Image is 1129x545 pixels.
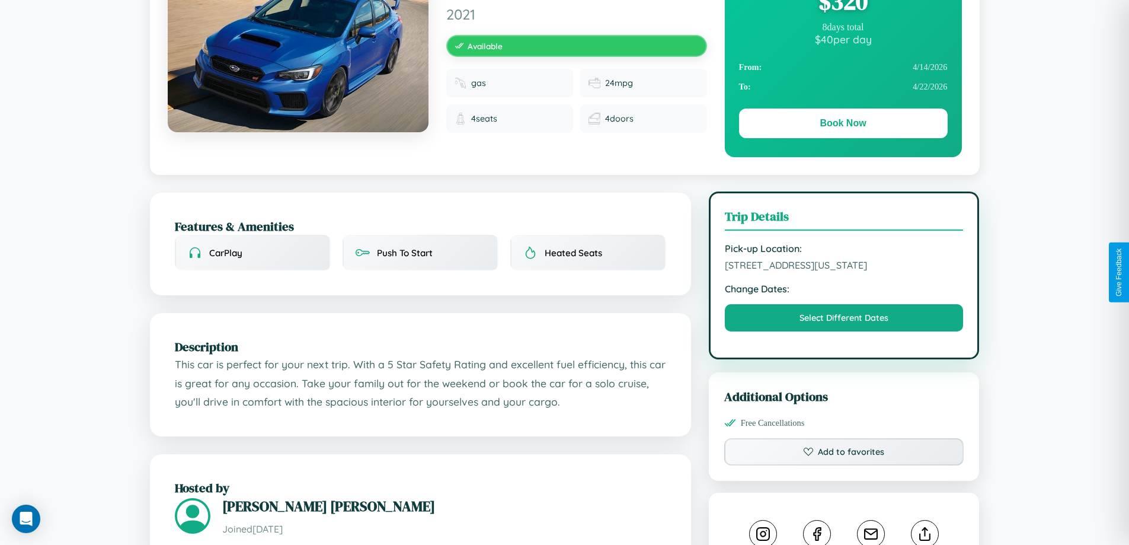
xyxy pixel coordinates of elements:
span: 4 seats [471,113,497,124]
span: 24 mpg [605,78,633,88]
h3: Trip Details [725,208,964,231]
div: Open Intercom Messenger [12,505,40,533]
span: 4 doors [605,113,634,124]
strong: Pick-up Location: [725,243,964,254]
div: $ 40 per day [739,33,948,46]
button: Select Different Dates [725,304,964,332]
span: [STREET_ADDRESS][US_STATE] [725,259,964,271]
img: Seats [455,113,466,125]
p: Joined [DATE] [222,521,666,538]
p: This car is perfect for your next trip. With a 5 Star Safety Rating and excellent fuel efficiency... [175,355,666,412]
span: Free Cancellations [741,418,805,428]
div: 8 days total [739,22,948,33]
h2: Hosted by [175,479,666,496]
img: Doors [589,113,600,125]
h2: Description [175,338,666,355]
strong: From: [739,62,762,72]
button: Book Now [739,109,948,138]
div: Give Feedback [1115,248,1123,297]
img: Fuel type [455,77,466,89]
h3: [PERSON_NAME] [PERSON_NAME] [222,496,666,516]
h2: Features & Amenities [175,218,666,235]
span: Push To Start [377,247,433,259]
span: CarPlay [209,247,242,259]
strong: To: [739,82,751,92]
span: Available [468,41,503,51]
span: Heated Seats [545,247,602,259]
h3: Additional Options [724,388,964,405]
div: 4 / 22 / 2026 [739,77,948,97]
div: 4 / 14 / 2026 [739,58,948,77]
span: 2021 [446,5,707,23]
button: Add to favorites [724,438,964,466]
img: Fuel efficiency [589,77,600,89]
strong: Change Dates: [725,283,964,295]
span: gas [471,78,486,88]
